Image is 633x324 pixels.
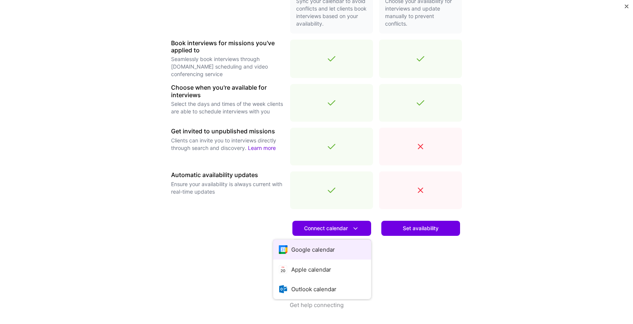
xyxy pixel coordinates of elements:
span: Set availability [403,225,439,232]
p: Ensure your availability is always current with real-time updates [171,180,284,196]
button: Get help connecting [290,301,344,324]
h3: Choose when you're available for interviews [171,84,284,98]
button: Close [625,5,628,12]
span: Connect calendar [304,225,359,232]
button: Google calendar [273,240,371,260]
p: Seamlessly book interviews through [DOMAIN_NAME] scheduling and video conferencing service [171,55,284,78]
a: Learn more [248,145,276,151]
p: Clients can invite you to interviews directly through search and discovery. [171,137,284,152]
p: Select the days and times of the week clients are able to schedule interviews with you [171,100,284,115]
button: Set availability [381,221,460,236]
a: Learn more [292,239,371,254]
h3: Book interviews for missions you've applied to [171,40,284,54]
button: Connect calendar [292,221,371,236]
i: icon OutlookCalendar [279,285,287,293]
i: icon AppleCalendar [279,265,287,274]
h3: Automatic availability updates [171,171,284,179]
button: Outlook calendar [273,279,371,299]
h3: Get invited to unpublished missions [171,128,284,135]
button: Apple calendar [273,260,371,280]
i: icon DownArrowWhite [352,225,359,232]
i: icon Google [279,245,287,254]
